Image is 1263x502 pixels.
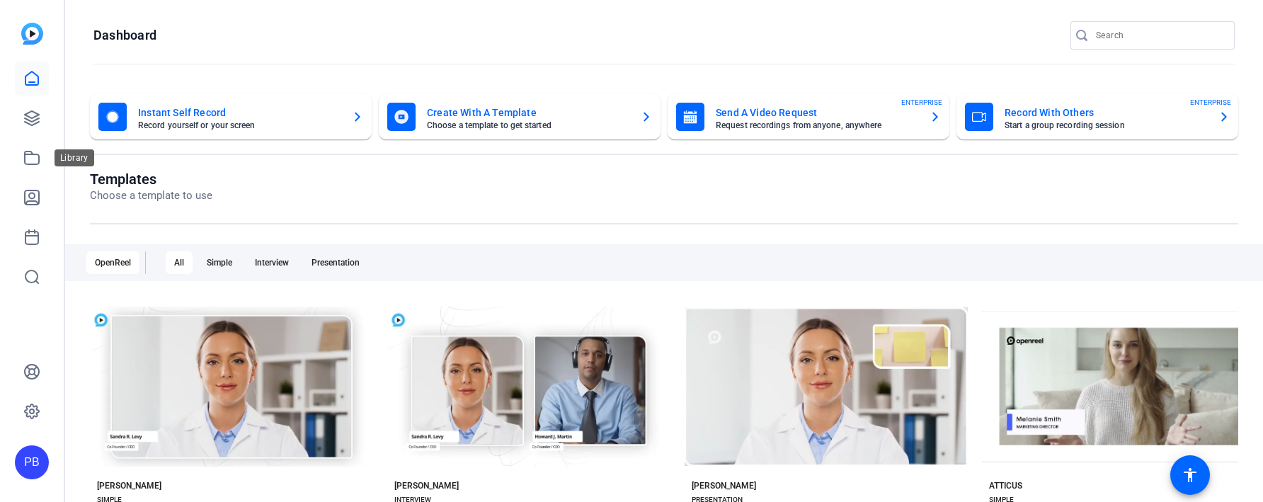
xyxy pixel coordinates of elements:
button: Record With OthersStart a group recording sessionENTERPRISE [956,94,1238,139]
div: OpenReel [86,251,139,274]
h1: Dashboard [93,27,156,44]
h1: Templates [90,171,212,188]
mat-card-title: Record With Others [1005,104,1207,121]
img: blue-gradient.svg [21,23,43,45]
button: Instant Self RecordRecord yourself or your screen [90,94,372,139]
div: [PERSON_NAME] [394,480,459,491]
button: Create With A TemplateChoose a template to get started [379,94,661,139]
div: Interview [246,251,297,274]
mat-card-title: Send A Video Request [716,104,918,121]
p: Choose a template to use [90,188,212,204]
div: Presentation [303,251,368,274]
span: ENTERPRISE [901,97,942,108]
div: Library [55,149,94,166]
div: ATTICUS [989,480,1022,491]
mat-card-subtitle: Record yourself or your screen [138,121,341,130]
div: PB [15,445,49,479]
button: Send A Video RequestRequest recordings from anyone, anywhereENTERPRISE [668,94,949,139]
mat-card-title: Instant Self Record [138,104,341,121]
span: ENTERPRISE [1190,97,1231,108]
div: [PERSON_NAME] [692,480,756,491]
div: All [166,251,193,274]
mat-card-subtitle: Start a group recording session [1005,121,1207,130]
div: Simple [198,251,241,274]
mat-icon: accessibility [1182,467,1199,484]
mat-card-title: Create With A Template [427,104,629,121]
mat-card-subtitle: Request recordings from anyone, anywhere [716,121,918,130]
input: Search [1096,27,1223,44]
div: [PERSON_NAME] [97,480,161,491]
mat-card-subtitle: Choose a template to get started [427,121,629,130]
